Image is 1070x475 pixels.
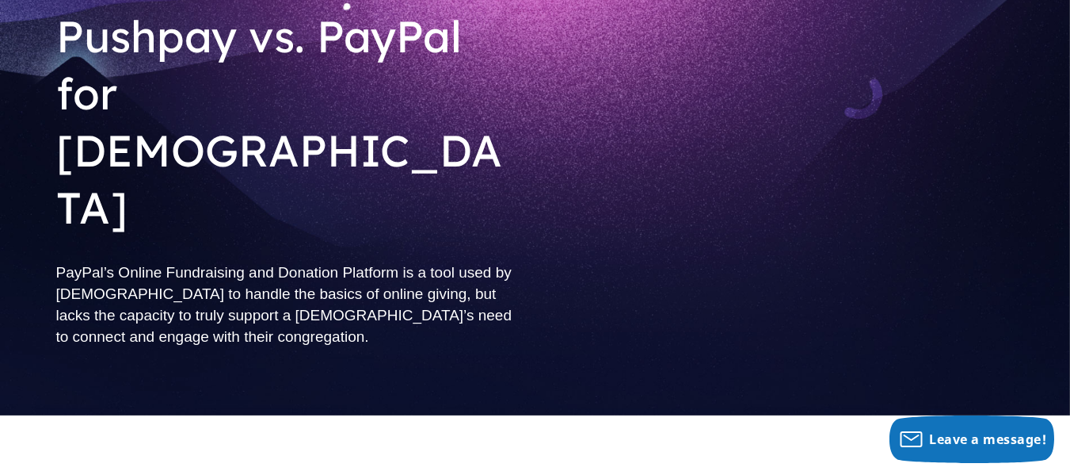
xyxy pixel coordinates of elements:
button: Leave a message! [889,416,1054,463]
div: Vidyard media player [547,33,1015,296]
iframe: Why Pushpay? Irving Bible Church - Paypal [547,33,1015,296]
span: Leave a message! [929,431,1046,448]
h2: PayPal’s Online Fundraising and Donation Platform is a tool used by [DEMOGRAPHIC_DATA] to handle ... [56,249,524,360]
